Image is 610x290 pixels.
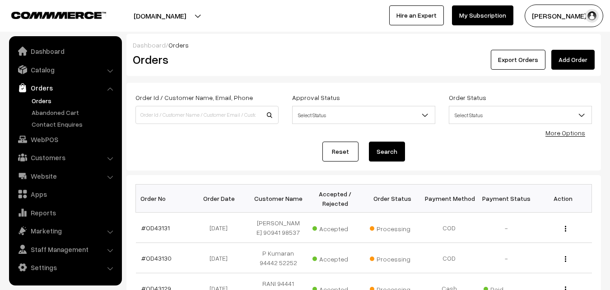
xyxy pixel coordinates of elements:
a: WebPOS [11,131,119,147]
a: COMMMERCE [11,9,90,20]
a: Orders [29,96,119,105]
button: Export Orders [491,50,545,70]
th: Order No [136,185,193,213]
th: Payment Status [478,185,535,213]
span: Orders [168,41,189,49]
a: Orders [11,80,119,96]
th: Action [535,185,591,213]
a: My Subscription [452,5,513,25]
th: Accepted / Rejected [307,185,363,213]
div: / [133,40,595,50]
button: [DOMAIN_NAME] [102,5,218,27]
td: [DATE] [193,243,250,273]
input: Order Id / Customer Name / Customer Email / Customer Phone [135,106,279,124]
img: Menu [565,256,566,262]
a: Catalog [11,62,119,78]
a: Add Order [551,50,595,70]
button: Search [369,142,405,162]
a: Dashboard [133,41,166,49]
span: Accepted [312,222,358,233]
th: Payment Method [421,185,478,213]
span: Select Status [292,106,435,124]
a: Settings [11,259,119,276]
a: Contact Enquires [29,119,119,129]
a: #OD43131 [141,224,170,232]
th: Customer Name [250,185,307,213]
span: Select Status [293,107,435,123]
a: Marketing [11,223,119,239]
a: Customers [11,149,119,166]
td: - [478,213,535,243]
td: - [478,243,535,273]
span: Processing [370,252,415,264]
a: Abandoned Cart [29,108,119,117]
a: Website [11,168,119,184]
span: Select Status [449,106,592,124]
label: Order Id / Customer Name, Email, Phone [135,93,253,102]
a: #OD43130 [141,254,172,262]
img: Menu [565,226,566,232]
img: user [585,9,599,23]
td: COD [421,243,478,273]
span: Select Status [449,107,591,123]
label: Approval Status [292,93,340,102]
td: [PERSON_NAME] 90941 98537 [250,213,307,243]
a: Hire an Expert [389,5,444,25]
td: [DATE] [193,213,250,243]
span: Accepted [312,252,358,264]
h2: Orders [133,52,278,67]
a: Reports [11,204,119,221]
th: Order Status [364,185,421,213]
td: P Kumaran 94442 52252 [250,243,307,273]
a: Apps [11,186,119,202]
th: Order Date [193,185,250,213]
span: Processing [370,222,415,233]
label: Order Status [449,93,486,102]
img: COMMMERCE [11,12,106,19]
td: COD [421,213,478,243]
a: Staff Management [11,241,119,257]
a: More Options [545,129,585,137]
button: [PERSON_NAME] s… [525,5,603,27]
a: Reset [322,142,359,162]
a: Dashboard [11,43,119,59]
